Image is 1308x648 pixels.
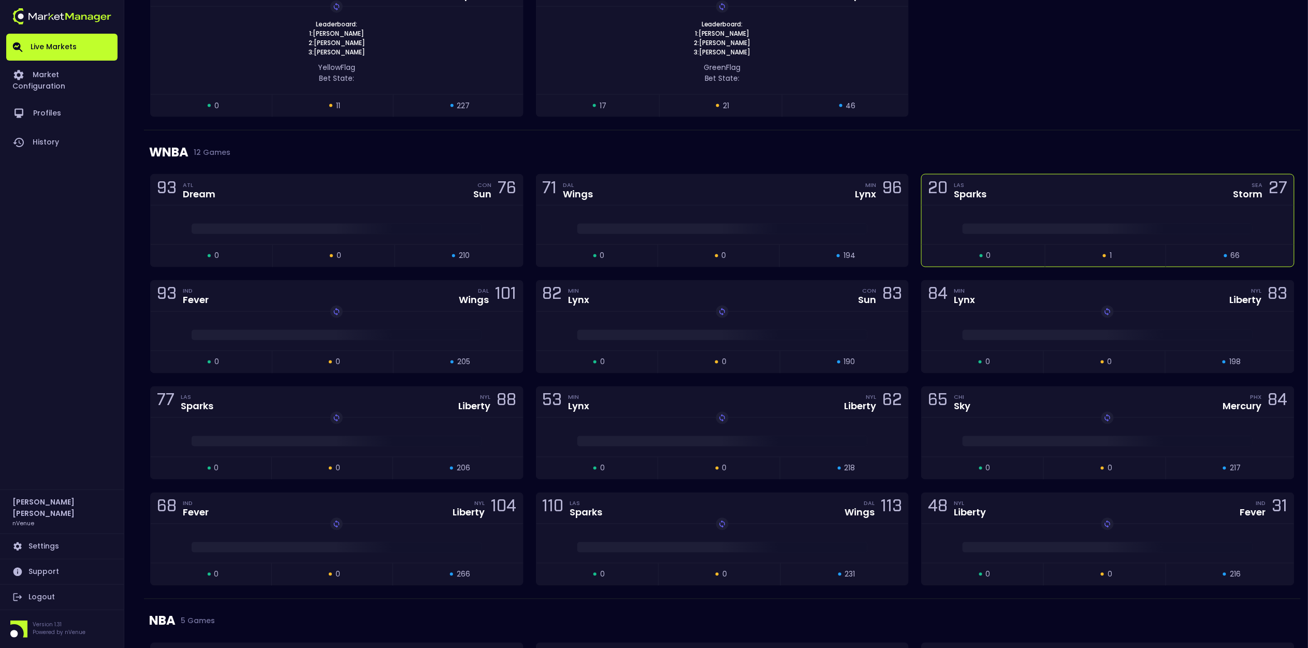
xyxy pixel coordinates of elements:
[845,569,855,580] span: 231
[600,251,605,262] span: 0
[188,148,230,156] span: 12 Games
[33,628,85,636] p: Powered by nVenue
[986,569,991,580] span: 0
[569,402,590,411] div: Lynx
[864,499,875,508] div: DAL
[453,508,485,517] div: Liberty
[336,357,340,368] span: 0
[722,569,727,580] span: 0
[6,621,118,638] div: Version 1.31Powered by nVenue
[478,181,492,189] div: CON
[718,308,726,316] img: replayImg
[214,251,219,262] span: 0
[183,296,209,305] div: Fever
[457,100,470,111] span: 227
[1269,180,1288,199] div: 27
[954,499,986,508] div: NYL
[457,357,470,368] span: 205
[474,190,492,199] div: Sun
[183,190,215,199] div: Dream
[1268,393,1288,412] div: 84
[214,569,219,580] span: 0
[845,508,875,517] div: Wings
[214,463,219,474] span: 0
[497,393,517,412] div: 88
[844,402,876,411] div: Liberty
[1240,508,1266,517] div: Fever
[336,100,340,111] span: 11
[1103,414,1112,422] img: replayImg
[1103,308,1112,316] img: replayImg
[475,499,485,508] div: NYL
[181,402,213,411] div: Sparks
[986,463,991,474] span: 0
[844,357,855,368] span: 190
[718,520,726,528] img: replayImg
[928,180,948,199] div: 20
[1230,569,1241,580] span: 216
[858,296,876,305] div: Sun
[6,559,118,584] a: Support
[563,190,593,199] div: Wings
[692,29,753,38] span: 1: [PERSON_NAME]
[954,296,975,305] div: Lynx
[600,357,605,368] span: 0
[337,251,341,262] span: 0
[6,128,118,157] a: History
[6,534,118,559] a: Settings
[336,463,340,474] span: 0
[862,287,876,295] div: CON
[600,100,606,111] span: 17
[1103,520,1112,528] img: replayImg
[1256,499,1266,508] div: IND
[704,62,740,73] span: green Flag
[12,8,111,24] img: logo
[6,99,118,128] a: Profiles
[332,414,341,422] img: replayImg
[954,508,986,517] div: Liberty
[954,393,970,401] div: CHI
[569,393,590,401] div: MIN
[318,62,355,73] span: yellow Flag
[183,287,209,295] div: IND
[157,499,177,518] div: 68
[928,499,948,518] div: 48
[569,287,590,295] div: MIN
[543,286,562,306] div: 82
[570,508,603,517] div: Sparks
[1108,569,1112,580] span: 0
[1229,357,1241,368] span: 198
[157,393,175,412] div: 77
[1110,251,1112,262] span: 1
[183,499,209,508] div: IND
[1108,357,1112,368] span: 0
[313,20,360,29] span: Leaderboard:
[718,3,726,11] img: replayImg
[691,38,753,48] span: 2: [PERSON_NAME]
[569,296,590,305] div: Lynx
[1252,287,1262,295] div: NYL
[954,190,986,199] div: Sparks
[181,393,213,401] div: LAS
[176,617,215,625] span: 5 Games
[570,499,603,508] div: LAS
[481,393,491,401] div: NYL
[157,180,177,199] div: 93
[882,286,902,306] div: 83
[600,463,605,474] span: 0
[1268,286,1288,306] div: 83
[985,357,990,368] span: 0
[157,286,177,306] div: 93
[722,463,727,474] span: 0
[882,393,902,412] div: 62
[459,251,470,262] span: 210
[306,48,368,57] span: 3: [PERSON_NAME]
[319,73,354,83] span: Bet State:
[866,393,876,401] div: NYL
[928,393,948,412] div: 65
[543,393,562,412] div: 53
[600,569,605,580] span: 0
[336,569,340,580] span: 0
[332,520,341,528] img: replayImg
[1231,251,1240,262] span: 66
